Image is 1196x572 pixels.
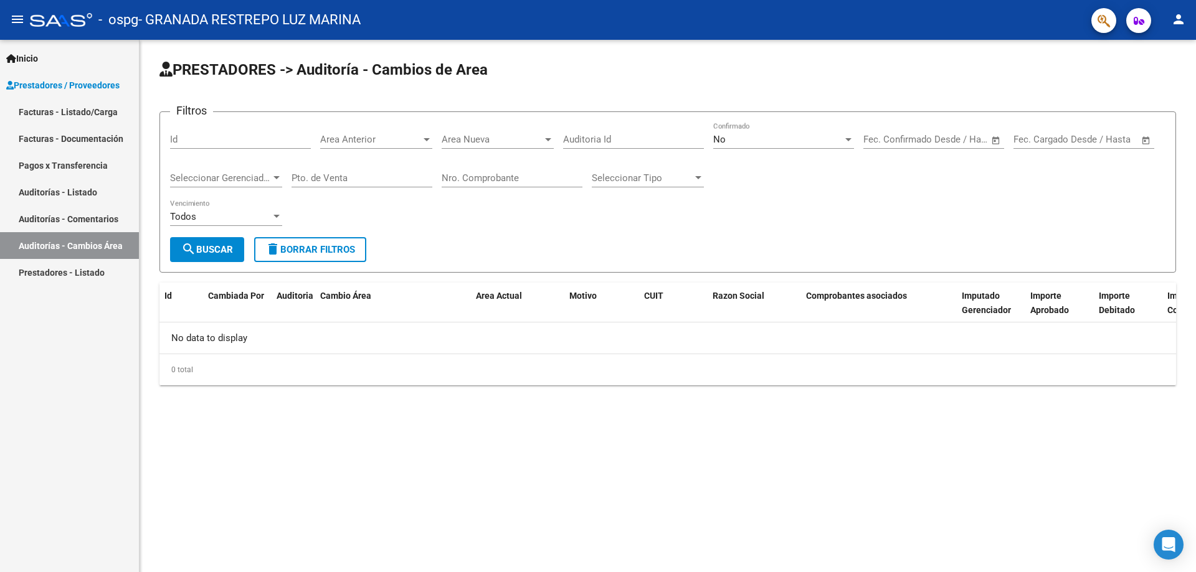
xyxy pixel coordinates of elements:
[164,291,172,301] span: Id
[181,241,196,256] mat-icon: search
[708,283,801,337] datatable-header-cell: Razon Social
[1030,291,1069,315] span: Importe Aprobado
[159,322,1176,354] div: No data to display
[564,283,639,337] datatable-header-cell: Motivo
[639,283,708,337] datatable-header-cell: CUIT
[265,241,280,256] mat-icon: delete
[203,283,272,337] datatable-header-cell: Cambiada Por
[1171,12,1186,27] mat-icon: person
[208,291,264,301] span: Cambiada Por
[962,291,1011,315] span: Imputado Gerenciador
[1099,291,1135,315] span: Importe Debitado
[315,283,471,337] datatable-header-cell: Cambio Área
[925,134,985,145] input: Fecha fin
[442,134,543,145] span: Area Nueva
[592,172,693,184] span: Seleccionar Tipo
[801,283,957,337] datatable-header-cell: Comprobantes asociados
[1025,283,1094,337] datatable-header-cell: Importe Aprobado
[1139,133,1154,148] button: Open calendar
[713,134,726,145] span: No
[476,291,522,301] span: Area Actual
[569,291,597,301] span: Motivo
[170,211,196,222] span: Todos
[863,134,914,145] input: Fecha inicio
[170,172,271,184] span: Seleccionar Gerenciador
[138,6,361,34] span: - GRANADA RESTREPO LUZ MARINA
[644,291,663,301] span: CUIT
[170,237,244,262] button: Buscar
[170,102,213,120] h3: Filtros
[1154,530,1184,560] div: Open Intercom Messenger
[159,354,1176,385] div: 0 total
[320,134,421,145] span: Area Anterior
[254,237,366,262] button: Borrar Filtros
[6,78,120,92] span: Prestadores / Proveedores
[320,291,371,301] span: Cambio Área
[10,12,25,27] mat-icon: menu
[181,244,233,255] span: Buscar
[957,283,1025,337] datatable-header-cell: Imputado Gerenciador
[98,6,138,34] span: - ospg
[277,291,313,301] span: Auditoria
[989,133,1004,148] button: Open calendar
[6,52,38,65] span: Inicio
[272,283,315,337] datatable-header-cell: Auditoria
[159,61,488,78] span: PRESTADORES -> Auditoría - Cambios de Area
[1094,283,1162,337] datatable-header-cell: Importe Debitado
[713,291,764,301] span: Razon Social
[1013,134,1064,145] input: Fecha inicio
[265,244,355,255] span: Borrar Filtros
[471,283,564,337] datatable-header-cell: Area Actual
[159,283,203,337] datatable-header-cell: Id
[806,291,907,301] span: Comprobantes asociados
[1075,134,1136,145] input: Fecha fin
